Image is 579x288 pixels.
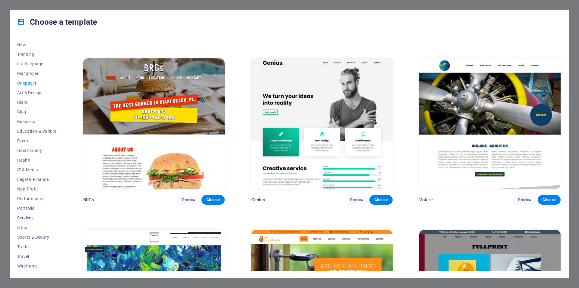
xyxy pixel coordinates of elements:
span: Event [17,138,57,143]
span: Blog [17,110,57,114]
span: Choose [374,197,388,202]
button: Landingpage [17,59,57,69]
span: Shop [17,225,57,230]
button: New [17,40,57,49]
span: Travel [17,254,57,259]
button: Trending [17,49,57,59]
span: Legal & Finance [17,177,57,182]
button: Wireframe [17,261,57,271]
button: Choose [538,195,561,205]
button: Travel [17,252,57,261]
button: Sports & Beauty [17,232,57,242]
button: Event [17,136,57,146]
img: Genius [251,58,393,188]
h4: Choose a template [17,17,97,27]
button: Health [17,155,57,165]
span: Onepager [17,81,57,85]
span: Business [17,119,57,124]
button: Shop [17,223,57,232]
span: Blank [17,100,57,105]
button: Onepager [17,78,57,88]
img: BRGs [83,58,225,188]
p: BRGs [83,197,94,203]
span: Education & Culture [17,129,57,134]
span: Art & Design [17,90,57,95]
button: IT & Media [17,165,57,175]
span: Trending [17,52,57,57]
button: Art & Design [17,88,57,98]
button: Multipager [17,69,57,78]
span: Preview [350,197,363,202]
p: Genius [251,197,265,203]
img: Volare [419,58,561,188]
span: Preview [518,197,531,202]
button: Non-Profit [17,184,57,194]
span: Multipager [17,71,57,76]
button: Blank [17,98,57,107]
button: Legal & Finance [17,175,57,184]
button: Preview [345,195,368,205]
button: Blog [17,107,57,117]
span: Wireframe [17,264,57,268]
span: Preview [182,197,195,202]
span: IT & Media [17,167,57,172]
button: Choose [369,195,392,205]
span: Portfolio [17,206,57,211]
button: Gastronomy [17,146,57,155]
span: Landingpage [17,61,57,66]
span: Choose [543,197,556,202]
button: Preview [177,195,200,205]
button: Performance [17,194,57,203]
span: Trades [17,244,57,249]
span: Choose [206,197,220,202]
button: Portfolio [17,203,57,213]
button: Services [17,213,57,223]
p: Volare [419,197,433,203]
button: Education & Culture [17,126,57,136]
span: Sports & Beauty [17,235,57,240]
button: Trades [17,242,57,252]
span: Performance [17,196,57,201]
span: Health [17,158,57,163]
span: Non-Profit [17,187,57,191]
span: Gastronomy [17,148,57,153]
button: Business [17,117,57,126]
span: New [17,42,57,47]
button: Preview [513,195,536,205]
button: Choose [201,195,224,205]
span: Services [17,215,57,220]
